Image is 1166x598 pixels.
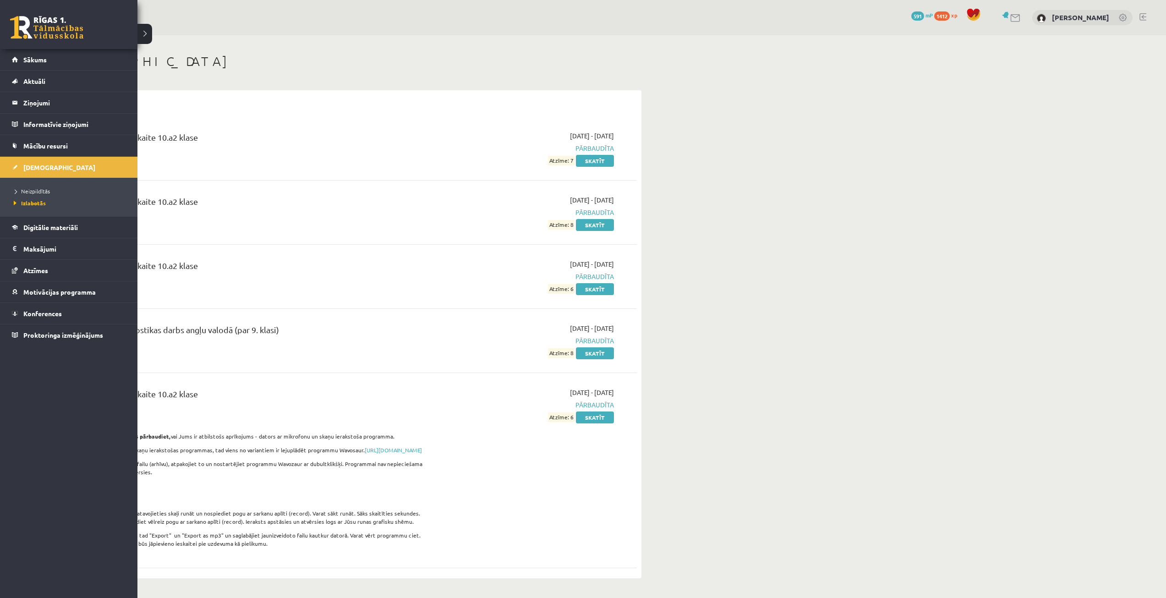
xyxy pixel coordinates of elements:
span: mP [925,11,933,19]
a: Skatīt [576,411,614,423]
span: Neizpildītās [11,187,50,195]
a: Neizpildītās [11,187,128,195]
a: [URL][DOMAIN_NAME] [365,446,422,454]
span: [DATE] - [DATE] [570,259,614,269]
span: Sākums [23,55,47,64]
a: Atzīmes [12,260,126,281]
span: Atzīme: 6 [548,412,575,422]
img: Vladislava Vlasova [1037,14,1046,23]
span: Pārbaudīta [441,272,614,281]
span: [DATE] - [DATE] [570,324,614,333]
span: Motivācijas programma [23,288,96,296]
span: Pārbaudīta [441,400,614,410]
a: Skatīt [576,155,614,167]
span: Pārbaudīta [441,336,614,346]
div: Angļu valoda 3. ieskaite 10.a2 klase [69,259,427,276]
a: Skatīt [576,347,614,359]
span: Mācību resursi [23,142,68,150]
a: [DEMOGRAPHIC_DATA] [12,157,126,178]
p: Startējiet programmu, sagatavojieties skaļi runāt un nospiediet pogu ar sarkanu aplīti (record). ... [69,509,427,526]
a: Konferences [12,303,126,324]
a: 591 mP [911,11,933,19]
a: Digitālie materiāli [12,217,126,238]
span: Proktoringa izmēģinājums [23,331,103,339]
div: Angļu valoda 2. ieskaite 10.a2 klase [69,195,427,212]
a: Skatīt [576,219,614,231]
span: [DATE] - [DATE] [570,131,614,141]
span: Atzīme: 8 [548,348,575,358]
a: Motivācijas programma [12,281,126,302]
span: [DATE] - [DATE] [570,195,614,205]
a: Aktuāli [12,71,126,92]
a: Skatīt [576,283,614,295]
a: Proktoringa izmēģinājums [12,324,126,346]
a: Maksājumi [12,238,126,259]
span: Atzīme: 6 [548,284,575,294]
span: Pārbaudīta [441,208,614,217]
span: 591 [911,11,924,21]
a: Sākums [12,49,126,70]
a: [PERSON_NAME] [1052,13,1109,22]
a: Mācību resursi [12,135,126,156]
h1: [DEMOGRAPHIC_DATA] [55,54,641,69]
span: [DEMOGRAPHIC_DATA] [23,163,95,171]
span: xp [951,11,957,19]
legend: Ziņojumi [23,92,126,113]
div: 10.a2 klases diagnostikas darbs angļu valodā (par 9. klasi) [69,324,427,340]
p: Izvēlaties no izvēlnes "File", tad "Export" un "Export as mp3" un saglabājiet jaunizveidoto failu... [69,531,427,548]
a: Rīgas 1. Tālmācības vidusskola [10,16,83,39]
legend: Informatīvie ziņojumi [23,114,126,135]
span: 1412 [934,11,950,21]
p: Lejuplādējiet programmas failu (arhīvu), atpakojiet to un nostartējiet programmu Wavozaur ar dubu... [69,460,427,476]
span: Atzīmes [23,266,48,274]
div: Angļu valoda 4. ieskaite 10.a2 klase [69,388,427,405]
span: Atzīme: 7 [548,156,575,165]
span: Digitālie materiāli [23,223,78,231]
a: Izlabotās [11,199,128,207]
span: [DATE] - [DATE] [570,388,614,397]
div: Angļu valoda 1. ieskaite 10.a2 klase [69,131,427,148]
a: 1412 xp [934,11,962,19]
span: Atzīme: 8 [548,220,575,230]
span: Pārbaudīta [441,143,614,153]
p: vai Jums ir atbilstošs aprīkojums - dators ar mikrofonu un skaņu ierakstoša programma. [69,432,427,440]
span: Konferences [23,309,62,318]
a: Ziņojumi [12,92,126,113]
a: Informatīvie ziņojumi [12,114,126,135]
span: Aktuāli [23,77,45,85]
legend: Maksājumi [23,238,126,259]
p: Ja Jums datorā nav savas skaņu ierakstošas programmas, tad viens no variantiem ir lejuplādēt prog... [69,446,427,454]
span: Izlabotās [11,199,46,207]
